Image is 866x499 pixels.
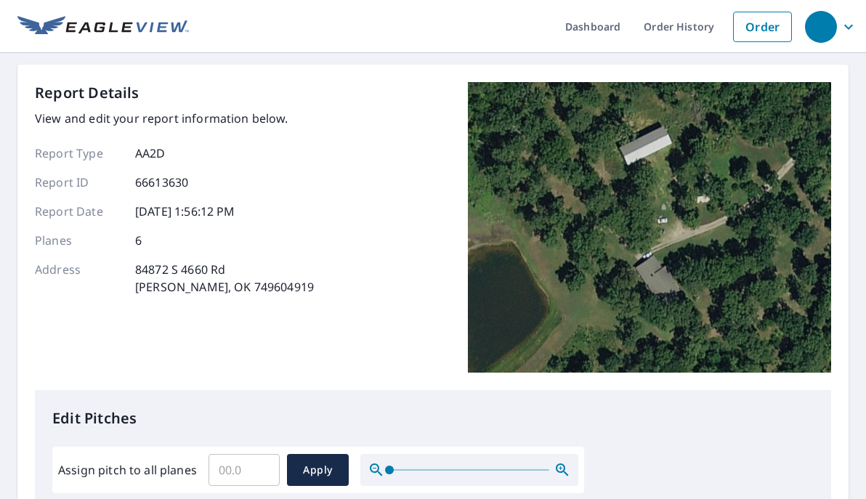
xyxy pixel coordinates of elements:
[287,454,349,486] button: Apply
[733,12,792,42] a: Order
[299,461,337,479] span: Apply
[35,203,122,220] p: Report Date
[35,145,122,162] p: Report Type
[52,407,814,429] p: Edit Pitches
[209,450,280,490] input: 00.0
[135,145,166,162] p: AA2D
[35,82,139,104] p: Report Details
[58,461,197,479] label: Assign pitch to all planes
[135,174,188,191] p: 66613630
[35,110,314,127] p: View and edit your report information below.
[35,174,122,191] p: Report ID
[135,232,142,249] p: 6
[468,82,831,373] img: Top image
[17,16,189,38] img: EV Logo
[135,261,314,296] p: 84872 S 4660 Rd [PERSON_NAME], OK 749604919
[35,232,122,249] p: Planes
[35,261,122,296] p: Address
[135,203,235,220] p: [DATE] 1:56:12 PM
